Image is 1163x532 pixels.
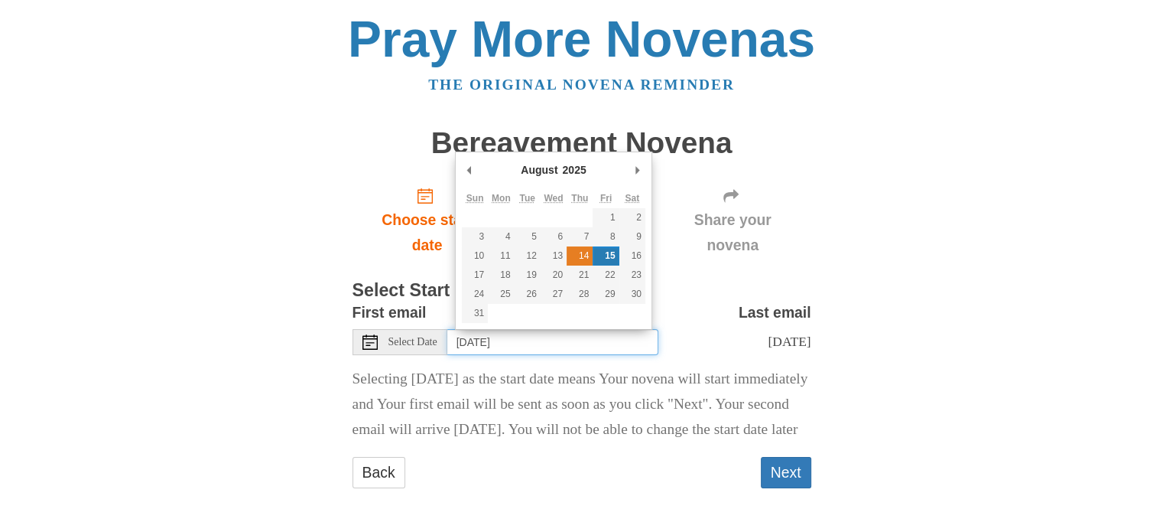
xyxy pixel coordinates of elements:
div: Click "Next" to confirm your start date first. [655,175,811,266]
span: Select Date [388,337,437,348]
button: 16 [619,246,645,266]
div: August [518,158,560,181]
button: 12 [515,246,541,266]
button: Next [761,457,811,488]
label: Last email [739,300,811,325]
button: 15 [593,246,619,266]
abbr: Thursday [571,193,588,204]
button: 25 [488,285,514,304]
button: Previous Month [462,158,477,181]
button: 24 [462,285,488,304]
button: 27 [541,285,567,304]
button: 9 [619,227,645,246]
button: 7 [567,227,593,246]
button: 13 [541,246,567,266]
button: 20 [541,266,567,285]
button: 19 [515,266,541,285]
a: Choose start date [352,175,502,266]
button: 22 [593,266,619,285]
button: 18 [488,266,514,285]
button: 30 [619,285,645,304]
button: 1 [593,208,619,227]
button: 31 [462,304,488,323]
button: 29 [593,285,619,304]
div: 2025 [560,158,588,181]
abbr: Friday [600,193,612,204]
span: Choose start date [368,207,487,258]
button: 3 [462,227,488,246]
h1: Bereavement Novena [352,127,811,160]
button: 10 [462,246,488,266]
button: 28 [567,285,593,304]
abbr: Sunday [466,193,484,204]
abbr: Wednesday [544,193,563,204]
abbr: Monday [492,193,511,204]
span: Share your novena [670,207,796,258]
button: 11 [488,246,514,266]
button: 26 [515,285,541,304]
button: 5 [515,227,541,246]
button: 6 [541,227,567,246]
button: 17 [462,266,488,285]
a: The original novena reminder [428,77,735,93]
abbr: Saturday [625,193,639,204]
button: 2 [619,208,645,227]
button: 23 [619,266,645,285]
button: 14 [567,246,593,266]
label: First email [352,300,427,325]
span: [DATE] [768,334,811,349]
button: 21 [567,266,593,285]
a: Pray More Novenas [348,11,815,67]
p: Selecting [DATE] as the start date means Your novena will start immediately and Your first email ... [352,367,811,442]
input: Use the arrow keys to pick a date [447,329,658,355]
button: Next Month [630,158,645,181]
button: 4 [488,227,514,246]
button: 8 [593,227,619,246]
h3: Select Start Date [352,281,811,301]
abbr: Tuesday [519,193,534,204]
a: Back [352,457,405,488]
